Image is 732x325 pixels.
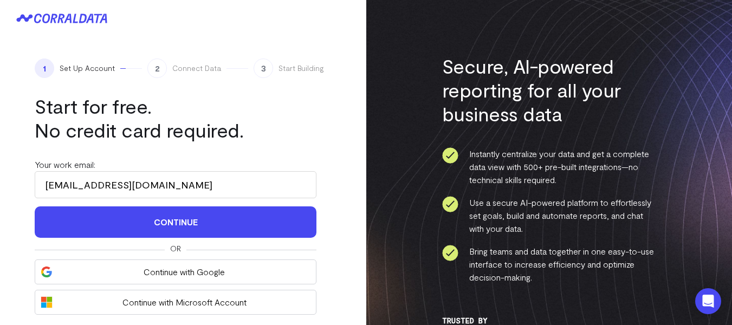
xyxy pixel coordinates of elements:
[35,159,95,170] label: Your work email:
[442,245,656,284] li: Bring teams and data together in one easy-to-use interface to increase efficiency and optimize de...
[278,63,324,74] span: Start Building
[442,316,656,325] h3: Trusted By
[170,243,181,254] span: Or
[58,265,310,278] span: Continue with Google
[695,288,721,314] div: Open Intercom Messenger
[172,63,221,74] span: Connect Data
[35,259,316,284] button: Continue with Google
[442,196,656,235] li: Use a secure AI-powered platform to effortlessly set goals, build and automate reports, and chat ...
[35,58,54,78] span: 1
[35,206,316,238] button: Continue
[442,54,656,126] h3: Secure, AI-powered reporting for all your business data
[35,290,316,315] button: Continue with Microsoft Account
[35,171,316,198] input: Enter your work email address
[35,94,316,142] h1: Start for free. No credit card required.
[147,58,167,78] span: 2
[60,63,115,74] span: Set Up Account
[254,58,273,78] span: 3
[58,296,310,309] span: Continue with Microsoft Account
[442,147,656,186] li: Instantly centralize your data and get a complete data view with 500+ pre-built integrations—no t...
